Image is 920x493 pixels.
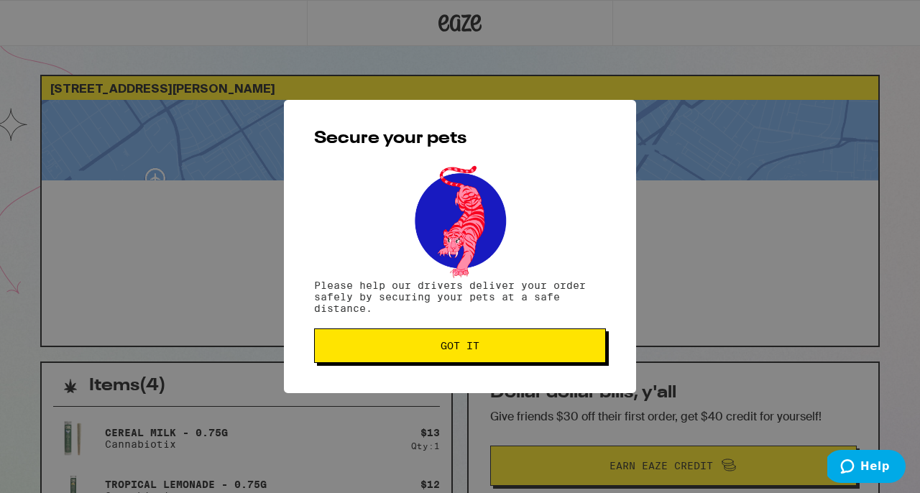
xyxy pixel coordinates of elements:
h2: Secure your pets [314,130,606,147]
p: Please help our drivers deliver your order safely by securing your pets at a safe distance. [314,280,606,314]
img: pets [401,162,519,280]
button: Got it [314,328,606,363]
iframe: Opens a widget where you can find more information [827,450,906,486]
span: Got it [441,341,479,351]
